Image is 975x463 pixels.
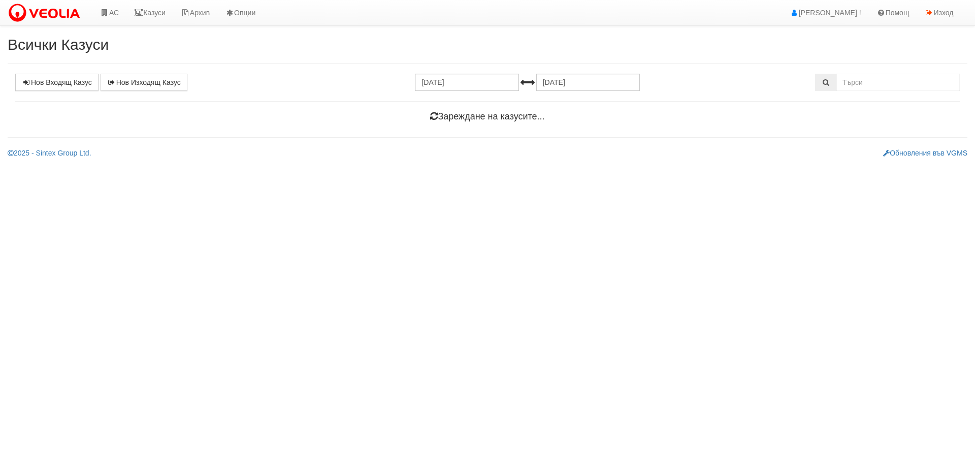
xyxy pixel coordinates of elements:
a: Обновления във VGMS [883,149,967,157]
h4: Зареждане на казусите... [15,112,960,122]
a: Нов Изходящ Казус [101,74,187,91]
a: 2025 - Sintex Group Ltd. [8,149,91,157]
input: Търсене по Идентификатор, Бл/Вх/Ап, Тип, Описание, Моб. Номер, Имейл, Файл, Коментар, [836,74,960,91]
a: Нов Входящ Казус [15,74,99,91]
img: VeoliaLogo.png [8,3,85,24]
h2: Всички Казуси [8,36,967,53]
